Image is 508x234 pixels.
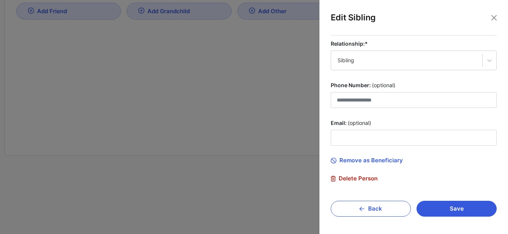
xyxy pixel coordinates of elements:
[331,40,497,48] label: Relationship:*
[331,175,378,182] span: Delete Person
[331,82,497,89] label: Phone Number:
[331,157,403,164] span: Remove as Beneficiary
[331,11,497,35] div: Edit Sibling
[331,157,497,164] a: Remove as Beneficiary
[331,201,411,217] button: Back
[372,82,395,89] span: (optional)
[488,12,500,23] button: Close
[348,119,371,127] span: (optional)
[338,57,476,64] div: Sibling
[331,175,497,182] a: Delete Person
[331,119,497,127] label: Email:
[417,201,497,217] button: Save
